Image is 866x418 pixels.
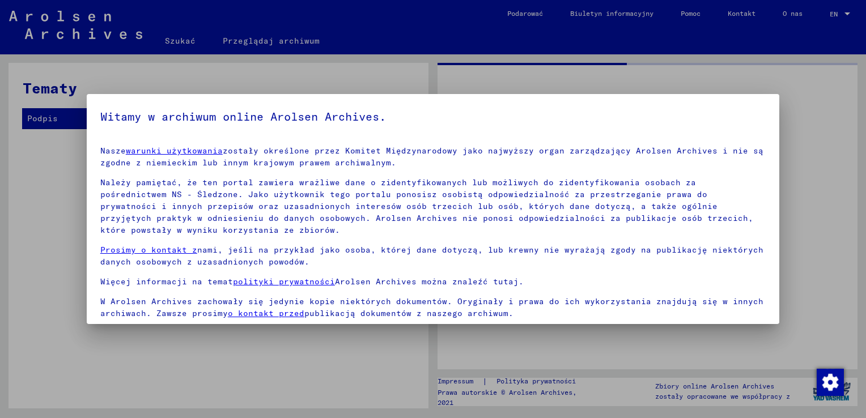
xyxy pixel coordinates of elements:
p: nami, jeśli na przykład jako osoba, której dane dotyczą, lub krewny nie wyrażają zgody na publika... [100,244,766,268]
p: Nasze zostały określone przez Komitet Międzynarodowy jako najwyższy organ zarządzający Arolsen Ar... [100,145,766,169]
a: o kontakt przed [228,308,304,318]
a: warunki użytkowania [126,146,223,156]
a: Prosimy o kontakt z [100,245,197,255]
a: polityki prywatności [233,276,335,287]
img: Zmienianie zgody [817,369,844,396]
h5: Witamy w archiwum online Arolsen Archives. [100,108,766,126]
p: W Arolsen Archives zachowały się jedynie kopie niektórych dokumentów. Oryginały i prawa do ich wy... [100,296,766,319]
p: Więcej informacji na temat Arolsen Archives można znaleźć tutaj. [100,276,766,288]
div: Zmienianie zgody [816,368,843,395]
p: Należy pamiętać, że ten portal zawiera wrażliwe dane o zidentyfikowanych lub możliwych do zidenty... [100,177,766,236]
